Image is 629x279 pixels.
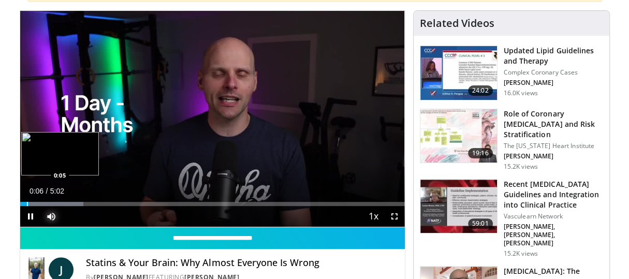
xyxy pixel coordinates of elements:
p: The [US_STATE] Heart Institute [504,142,603,150]
button: Fullscreen [384,206,405,227]
a: 19:16 Role of Coronary [MEDICAL_DATA] and Risk Stratification The [US_STATE] Heart Institute [PER... [420,109,603,171]
img: 87825f19-cf4c-4b91-bba1-ce218758c6bb.150x105_q85_crop-smart_upscale.jpg [420,180,497,233]
div: Progress Bar [20,202,405,206]
button: Pause [20,206,41,227]
p: [PERSON_NAME] [504,79,603,87]
h4: Related Videos [420,17,494,30]
p: [PERSON_NAME] [504,152,603,160]
span: 59:01 [468,218,493,229]
img: image.jpeg [21,132,99,175]
span: / [46,187,48,195]
h3: Recent [MEDICAL_DATA] Guidelines and Integration into Clinical Practice [504,179,603,210]
span: 24:02 [468,85,493,96]
h3: Updated Lipid Guidelines and Therapy [504,46,603,66]
video-js: Video Player [20,11,405,227]
button: Playback Rate [363,206,384,227]
h4: Statins & Your Brain: Why Almost Everyone Is Wrong [86,257,396,269]
span: 0:06 [30,187,43,195]
span: 19:16 [468,148,493,158]
img: 77f671eb-9394-4acc-bc78-a9f077f94e00.150x105_q85_crop-smart_upscale.jpg [420,46,497,100]
span: 5:02 [50,187,64,195]
button: Mute [41,206,62,227]
p: 16.0K views [504,89,538,97]
a: 24:02 Updated Lipid Guidelines and Therapy Complex Coronary Cases [PERSON_NAME] 16.0K views [420,46,603,100]
a: 59:01 Recent [MEDICAL_DATA] Guidelines and Integration into Clinical Practice Vasculearn Network ... [420,179,603,258]
p: 15.2K views [504,249,538,258]
p: 15.2K views [504,163,538,171]
img: 1efa8c99-7b8a-4ab5-a569-1c219ae7bd2c.150x105_q85_crop-smart_upscale.jpg [420,109,497,163]
p: Vasculearn Network [504,212,603,221]
p: Complex Coronary Cases [504,68,603,77]
p: [PERSON_NAME], [PERSON_NAME], [PERSON_NAME] [504,223,603,247]
h3: Role of Coronary [MEDICAL_DATA] and Risk Stratification [504,109,603,140]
